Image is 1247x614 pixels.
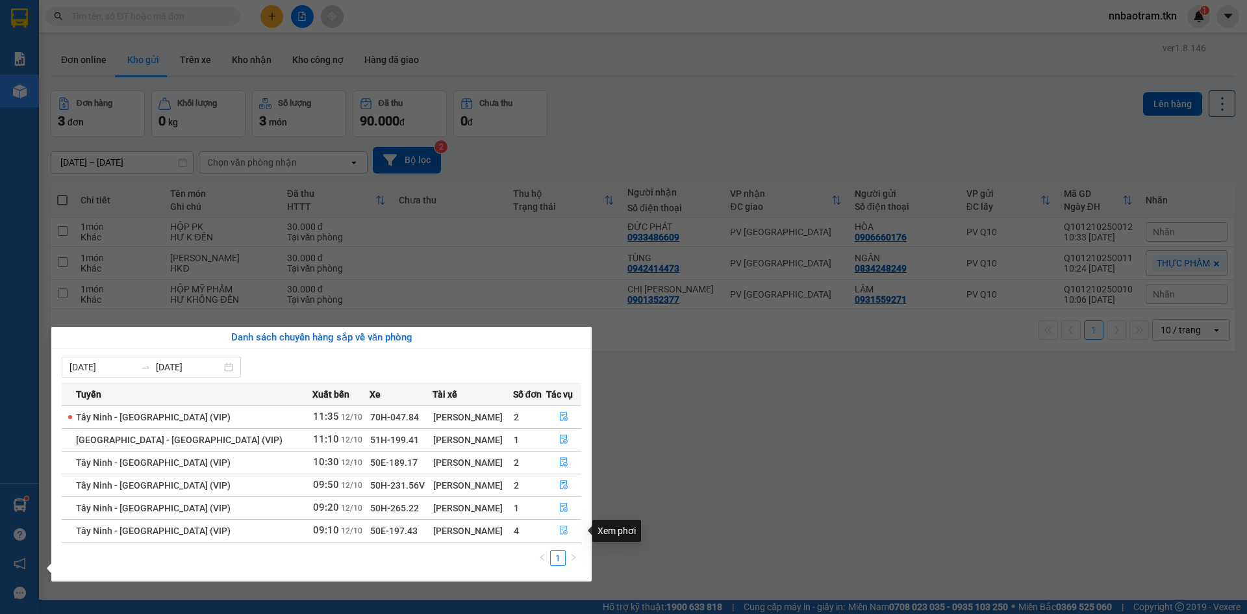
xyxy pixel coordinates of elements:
[156,360,221,374] input: Đến ngày
[341,435,362,444] span: 12/10
[433,501,512,515] div: [PERSON_NAME]
[433,478,512,492] div: [PERSON_NAME]
[559,480,568,491] span: file-done
[76,526,231,536] span: Tây Ninh - [GEOGRAPHIC_DATA] (VIP)
[547,407,581,428] button: file-done
[559,526,568,536] span: file-done
[370,457,418,468] span: 50E-189.17
[341,481,362,490] span: 12/10
[313,524,339,536] span: 09:10
[566,550,581,566] button: right
[76,412,231,422] span: Tây Ninh - [GEOGRAPHIC_DATA] (VIP)
[433,455,512,470] div: [PERSON_NAME]
[547,429,581,450] button: file-done
[514,412,519,422] span: 2
[592,520,641,542] div: Xem phơi
[535,550,550,566] li: Previous Page
[76,480,231,491] span: Tây Ninh - [GEOGRAPHIC_DATA] (VIP)
[341,526,362,535] span: 12/10
[559,457,568,468] span: file-done
[370,412,419,422] span: 70H-047.84
[550,550,566,566] li: 1
[546,387,573,402] span: Tác vụ
[76,387,101,402] span: Tuyến
[313,479,339,491] span: 09:50
[69,360,135,374] input: Từ ngày
[433,387,457,402] span: Tài xế
[433,433,512,447] div: [PERSON_NAME]
[76,457,231,468] span: Tây Ninh - [GEOGRAPHIC_DATA] (VIP)
[535,550,550,566] button: left
[570,554,577,561] span: right
[341,413,362,422] span: 12/10
[341,458,362,467] span: 12/10
[566,550,581,566] li: Next Page
[370,480,425,491] span: 50H-231.56V
[547,452,581,473] button: file-done
[514,480,519,491] span: 2
[547,475,581,496] button: file-done
[559,503,568,513] span: file-done
[370,435,419,445] span: 51H-199.41
[341,504,362,513] span: 12/10
[370,526,418,536] span: 50E-197.43
[551,551,565,565] a: 1
[514,435,519,445] span: 1
[312,387,349,402] span: Xuất bến
[538,554,546,561] span: left
[559,435,568,445] span: file-done
[370,503,419,513] span: 50H-265.22
[547,498,581,518] button: file-done
[513,387,542,402] span: Số đơn
[140,362,151,372] span: to
[559,412,568,422] span: file-done
[62,330,581,346] div: Danh sách chuyến hàng sắp về văn phòng
[370,387,381,402] span: Xe
[514,503,519,513] span: 1
[76,435,283,445] span: [GEOGRAPHIC_DATA] - [GEOGRAPHIC_DATA] (VIP)
[547,520,581,541] button: file-done
[313,411,339,422] span: 11:35
[514,526,519,536] span: 4
[433,524,512,538] div: [PERSON_NAME]
[313,456,339,468] span: 10:30
[313,502,339,513] span: 09:20
[313,433,339,445] span: 11:10
[76,503,231,513] span: Tây Ninh - [GEOGRAPHIC_DATA] (VIP)
[433,410,512,424] div: [PERSON_NAME]
[514,457,519,468] span: 2
[140,362,151,372] span: swap-right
